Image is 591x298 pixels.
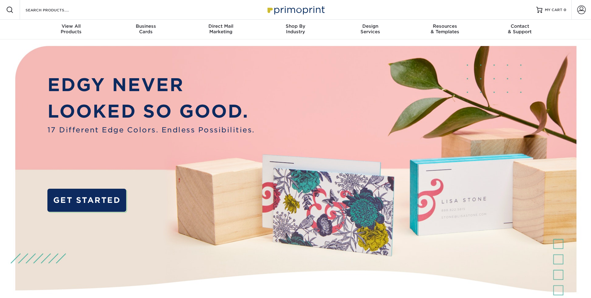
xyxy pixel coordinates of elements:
[47,98,255,125] p: LOOKED SO GOOD.
[482,23,557,29] span: Contact
[482,20,557,39] a: Contact& Support
[109,23,183,34] div: Cards
[34,23,109,29] span: View All
[408,20,482,39] a: Resources& Templates
[109,20,183,39] a: BusinessCards
[258,23,333,29] span: Shop By
[545,7,562,13] span: MY CART
[34,20,109,39] a: View AllProducts
[265,3,326,16] img: Primoprint
[482,23,557,34] div: & Support
[47,125,255,135] span: 17 Different Edge Colors. Endless Possibilities.
[408,23,482,29] span: Resources
[109,23,183,29] span: Business
[34,23,109,34] div: Products
[25,6,85,14] input: SEARCH PRODUCTS.....
[333,23,408,34] div: Services
[564,8,566,12] span: 0
[333,20,408,39] a: DesignServices
[258,23,333,34] div: Industry
[408,23,482,34] div: & Templates
[333,23,408,29] span: Design
[183,20,258,39] a: Direct MailMarketing
[183,23,258,29] span: Direct Mail
[183,23,258,34] div: Marketing
[47,189,127,212] a: GET STARTED
[258,20,333,39] a: Shop ByIndustry
[47,72,255,98] p: EDGY NEVER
